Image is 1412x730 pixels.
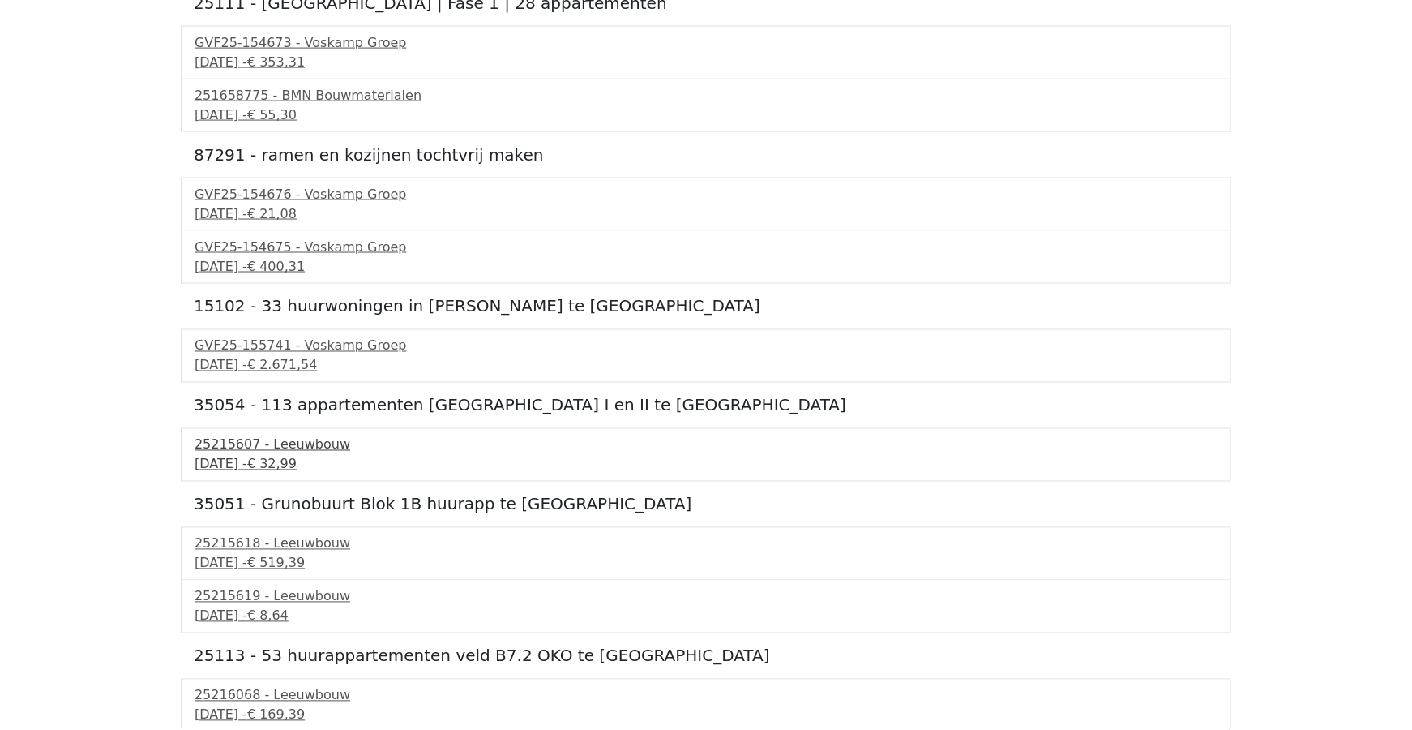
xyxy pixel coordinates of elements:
[247,54,305,70] span: € 353,31
[195,706,1217,725] div: [DATE] -
[247,608,289,624] span: € 8,64
[194,646,1218,666] h5: 25113 - 53 huurappartementen veld B7.2 OKO te [GEOGRAPHIC_DATA]
[195,238,1217,257] div: GVF25-154675 - Voskamp Groep
[195,33,1217,53] div: GVF25-154673 - Voskamp Groep
[195,86,1217,105] div: 251658775 - BMN Bouwmaterialen
[195,587,1217,626] a: 25215619 - Leeuwbouw[DATE] -€ 8,64
[247,206,297,221] span: € 21,08
[195,337,1217,376] a: GVF25-155741 - Voskamp Groep[DATE] -€ 2.671,54
[195,587,1217,607] div: 25215619 - Leeuwbouw
[195,607,1217,626] div: [DATE] -
[195,554,1217,573] div: [DATE] -
[247,358,318,373] span: € 2.671,54
[247,259,305,274] span: € 400,31
[195,33,1217,72] a: GVF25-154673 - Voskamp Groep[DATE] -€ 353,31
[194,495,1218,514] h5: 35051 - Grunobuurt Blok 1B huurapp te [GEOGRAPHIC_DATA]
[247,457,297,472] span: € 32,99
[195,535,1217,554] div: 25215618 - Leeuwbouw
[195,686,1217,725] a: 25216068 - Leeuwbouw[DATE] -€ 169,39
[194,297,1218,316] h5: 15102 - 33 huurwoningen in [PERSON_NAME] te [GEOGRAPHIC_DATA]
[195,436,1217,455] div: 25215607 - Leeuwbouw
[247,107,297,122] span: € 55,30
[194,145,1218,165] h5: 87291 - ramen en kozijnen tochtvrij maken
[195,185,1217,224] a: GVF25-154676 - Voskamp Groep[DATE] -€ 21,08
[247,707,305,723] span: € 169,39
[195,86,1217,125] a: 251658775 - BMN Bouwmaterialen[DATE] -€ 55,30
[247,556,305,571] span: € 519,39
[195,337,1217,356] div: GVF25-155741 - Voskamp Groep
[195,105,1217,125] div: [DATE] -
[195,455,1217,474] div: [DATE] -
[195,535,1217,573] a: 25215618 - Leeuwbouw[DATE] -€ 519,39
[195,686,1217,706] div: 25216068 - Leeuwbouw
[195,356,1217,376] div: [DATE] -
[195,204,1217,224] div: [DATE] -
[195,185,1217,204] div: GVF25-154676 - Voskamp Groep
[194,396,1218,415] h5: 35054 - 113 appartementen [GEOGRAPHIC_DATA] I en II te [GEOGRAPHIC_DATA]
[195,257,1217,277] div: [DATE] -
[195,436,1217,474] a: 25215607 - Leeuwbouw[DATE] -€ 32,99
[195,53,1217,72] div: [DATE] -
[195,238,1217,277] a: GVF25-154675 - Voskamp Groep[DATE] -€ 400,31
